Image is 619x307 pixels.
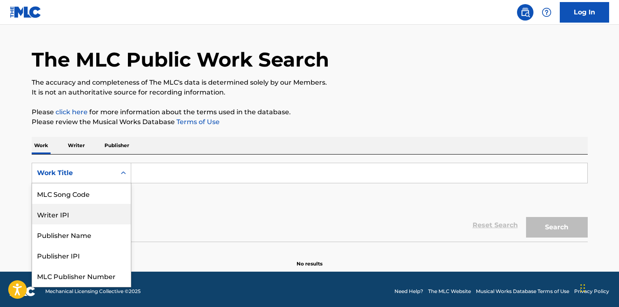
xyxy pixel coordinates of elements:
[574,288,609,295] a: Privacy Policy
[578,268,619,307] iframe: Chat Widget
[32,286,131,307] div: Work Title
[32,78,588,88] p: The accuracy and completeness of The MLC's data is determined solely by our Members.
[476,288,569,295] a: Musical Works Database Terms of Use
[520,7,530,17] img: search
[32,265,131,286] div: MLC Publisher Number
[580,276,585,300] div: Trascina
[45,288,141,295] span: Mechanical Licensing Collective © 2025
[32,88,588,97] p: It is not an authoritative source for recording information.
[578,268,619,307] div: Widget chat
[542,7,552,17] img: help
[32,224,131,245] div: Publisher Name
[32,47,329,72] h1: The MLC Public Work Search
[428,288,471,295] a: The MLC Website
[32,107,588,117] p: Please for more information about the terms used in the database.
[56,108,88,116] a: click here
[32,204,131,224] div: Writer IPI
[32,183,131,204] div: MLC Song Code
[32,245,131,265] div: Publisher IPI
[517,4,533,21] a: Public Search
[65,137,87,154] p: Writer
[10,6,42,18] img: MLC Logo
[32,117,588,127] p: Please review the Musical Works Database
[32,163,588,242] form: Search Form
[560,2,609,23] a: Log In
[538,4,555,21] div: Help
[394,288,423,295] a: Need Help?
[32,137,51,154] p: Work
[297,250,322,268] p: No results
[175,118,220,126] a: Terms of Use
[37,168,111,178] div: Work Title
[102,137,132,154] p: Publisher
